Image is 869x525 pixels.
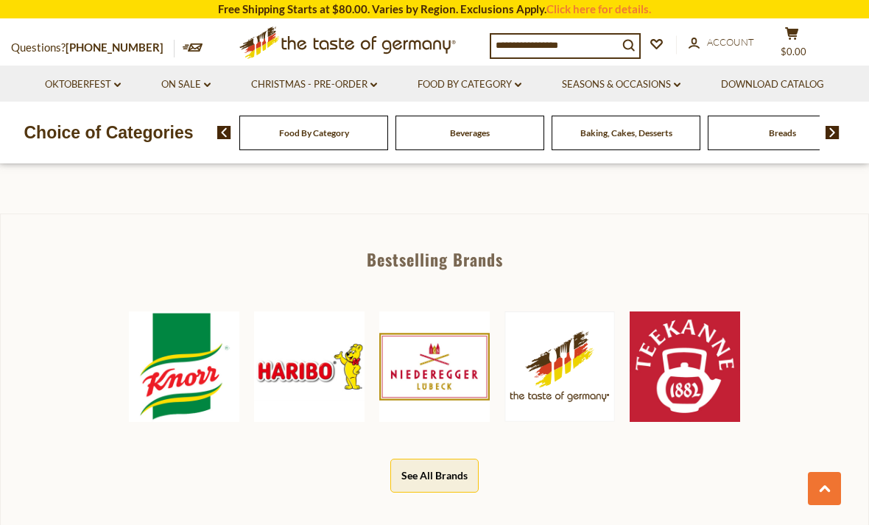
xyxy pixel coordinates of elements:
a: Oktoberfest [45,77,121,93]
img: Niederegger [379,311,490,422]
a: Account [689,35,754,51]
span: Account [707,36,754,48]
button: See All Brands [390,459,479,492]
a: Beverages [450,127,490,138]
a: On Sale [161,77,211,93]
span: $0.00 [781,46,806,57]
a: Food By Category [418,77,521,93]
a: Food By Category [279,127,349,138]
img: next arrow [826,126,840,139]
a: [PHONE_NUMBER] [66,40,163,54]
a: Breads [769,127,796,138]
img: Knorr [129,311,239,422]
a: Seasons & Occasions [562,77,680,93]
img: previous arrow [217,126,231,139]
a: Christmas - PRE-ORDER [251,77,377,93]
div: Bestselling Brands [1,251,868,267]
img: Teekanne [630,311,740,422]
a: Baking, Cakes, Desserts [580,127,672,138]
a: Download Catalog [721,77,824,93]
a: Click here for details. [546,2,651,15]
img: The Taste of Germany [504,311,615,421]
button: $0.00 [770,27,814,63]
p: Questions? [11,38,175,57]
img: Haribo [254,311,365,422]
